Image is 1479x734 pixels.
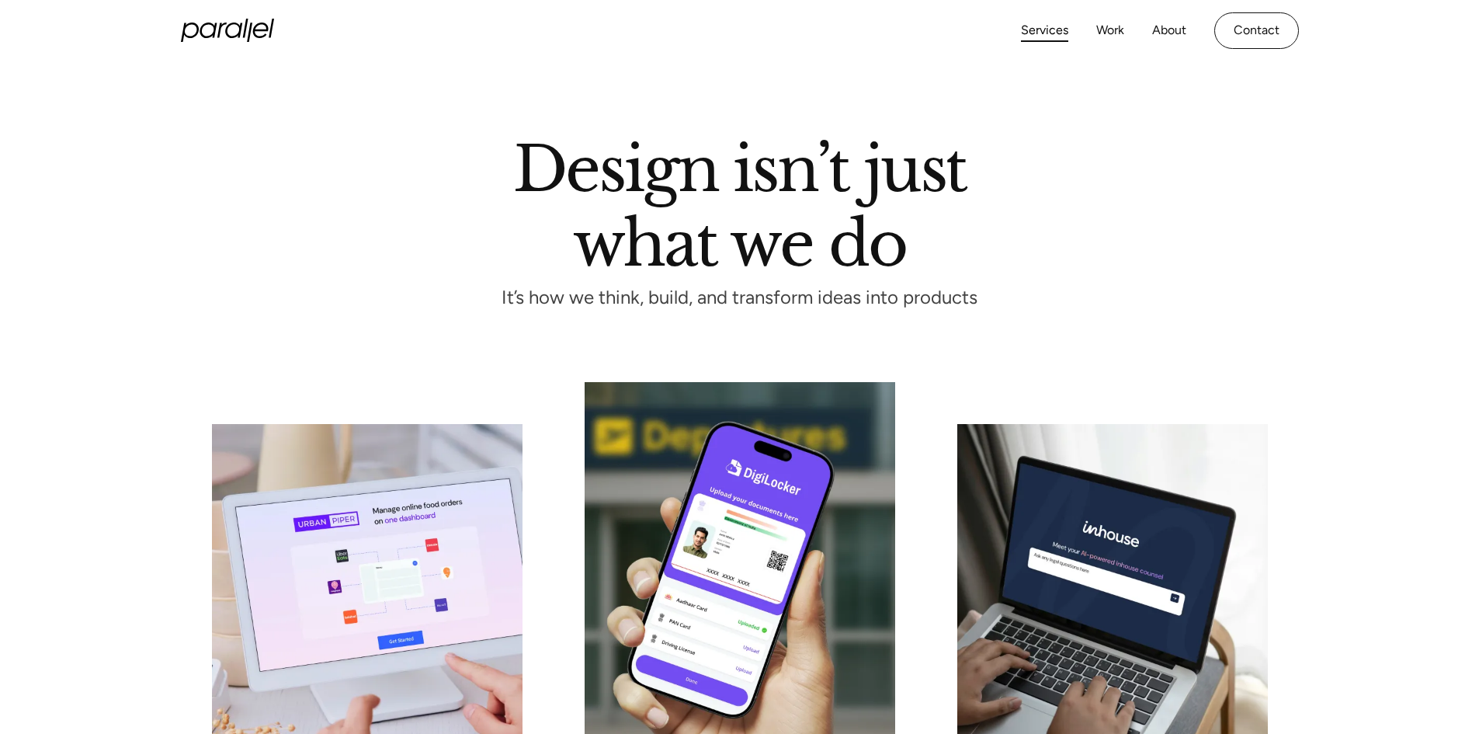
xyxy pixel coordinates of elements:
[1021,19,1068,42] a: Services
[181,19,274,42] a: home
[1096,19,1124,42] a: Work
[513,139,967,266] h1: Design isn’t just what we do
[1214,12,1299,49] a: Contact
[1152,19,1186,42] a: About
[474,291,1006,304] p: It’s how we think, build, and transform ideas into products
